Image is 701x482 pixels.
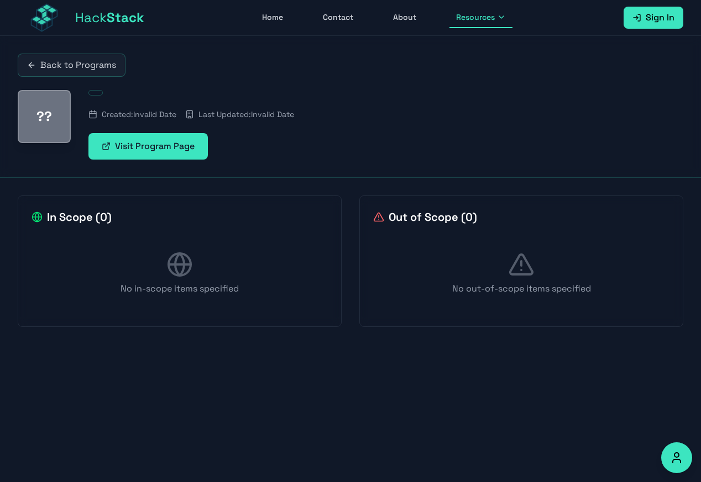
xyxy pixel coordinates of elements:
[88,133,208,160] a: Visit Program Page
[646,11,674,24] span: Sign In
[107,9,144,26] span: Stack
[373,282,669,295] p: No out-of-scope items specified
[255,7,290,28] a: Home
[32,209,112,225] h2: In Scope ( 0 )
[624,7,683,29] a: Sign In
[449,7,512,28] button: Resources
[102,109,176,120] span: Created: Invalid Date
[32,282,328,295] p: No in-scope items specified
[661,442,692,473] button: Accessibility Options
[456,12,495,23] span: Resources
[386,7,423,28] a: About
[18,54,125,77] a: Back to Programs
[198,109,294,120] span: Last Updated: Invalid Date
[75,9,144,27] span: Hack
[316,7,360,28] a: Contact
[18,90,71,143] div: ??
[373,209,477,225] h2: Out of Scope ( 0 )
